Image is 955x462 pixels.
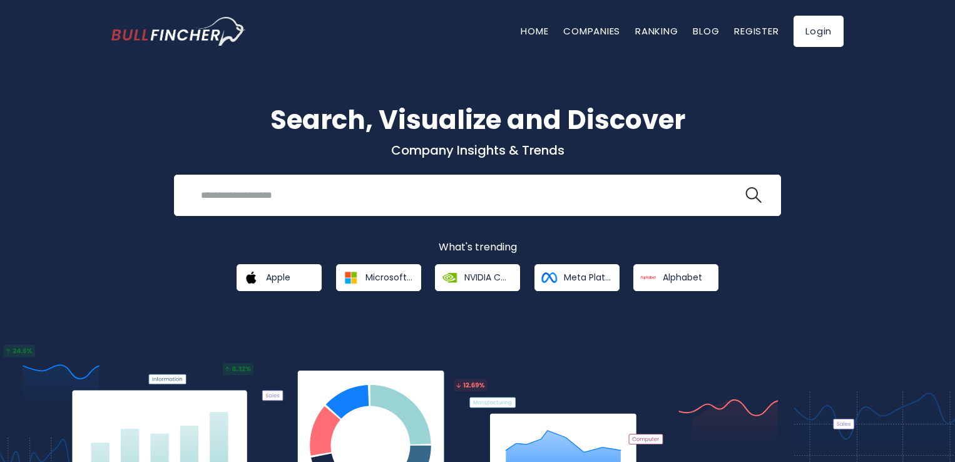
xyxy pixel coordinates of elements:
a: Ranking [635,24,678,38]
a: Blog [693,24,719,38]
img: search icon [745,187,762,203]
a: Meta Platforms [534,264,620,291]
a: NVIDIA Corporation [435,264,520,291]
span: Apple [266,272,290,283]
span: Meta Platforms [564,272,611,283]
a: Companies [563,24,620,38]
a: Alphabet [633,264,718,291]
a: Microsoft Corporation [336,264,421,291]
span: Microsoft Corporation [365,272,412,283]
a: Register [734,24,779,38]
a: Login [794,16,844,47]
img: bullfincher logo [111,17,246,46]
span: NVIDIA Corporation [464,272,511,283]
a: Apple [237,264,322,291]
p: Company Insights & Trends [111,142,844,158]
a: Home [521,24,548,38]
span: Alphabet [663,272,702,283]
p: What's trending [111,241,844,254]
a: Go to homepage [111,17,246,46]
h1: Search, Visualize and Discover [111,100,844,140]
